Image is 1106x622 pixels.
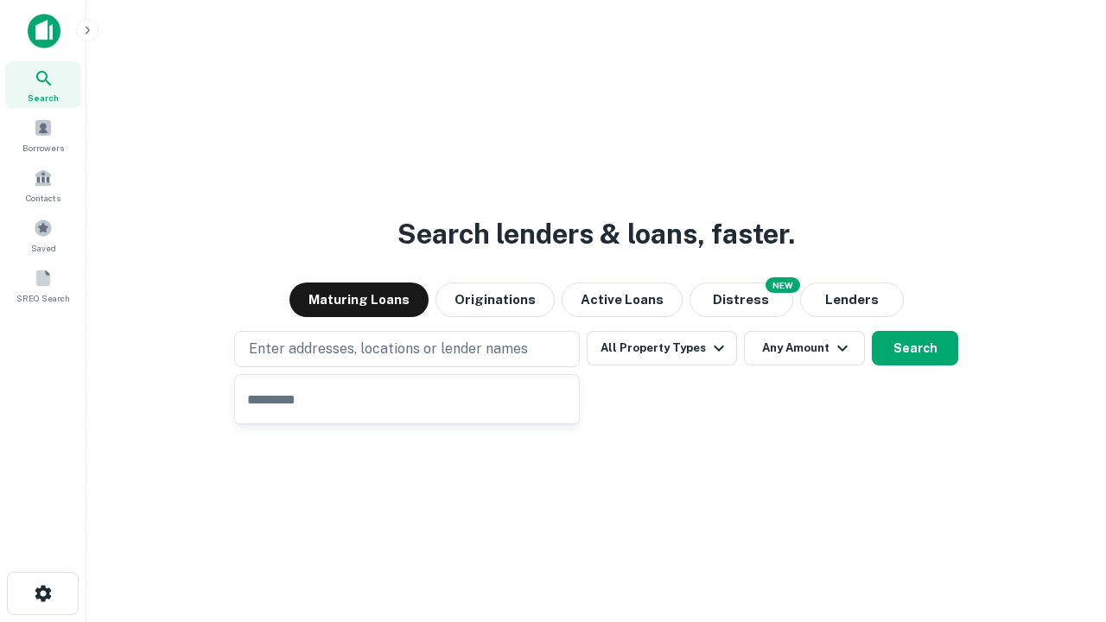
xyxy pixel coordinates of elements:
span: SREO Search [16,291,70,305]
h3: Search lenders & loans, faster. [397,213,795,255]
button: Enter addresses, locations or lender names [234,331,580,367]
button: Originations [435,282,555,317]
span: Saved [31,241,56,255]
a: Borrowers [5,111,81,158]
button: All Property Types [587,331,737,365]
a: SREO Search [5,262,81,308]
span: Borrowers [22,141,64,155]
button: Search distressed loans with lien and other non-mortgage details. [690,282,793,317]
iframe: Chat Widget [1020,484,1106,567]
img: capitalize-icon.png [28,14,60,48]
p: Enter addresses, locations or lender names [249,339,528,359]
div: NEW [766,277,800,293]
button: Active Loans [562,282,683,317]
a: Contacts [5,162,81,208]
span: Contacts [26,191,60,205]
button: Search [872,331,958,365]
button: Lenders [800,282,904,317]
button: Maturing Loans [289,282,429,317]
a: Search [5,61,81,108]
button: Any Amount [744,331,865,365]
span: Search [28,91,59,105]
a: Saved [5,212,81,258]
